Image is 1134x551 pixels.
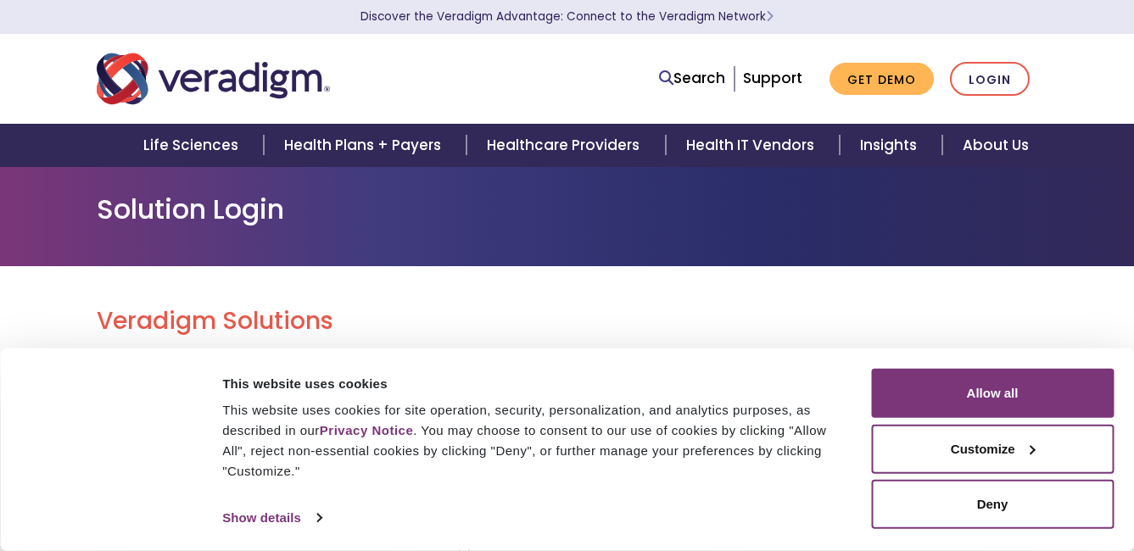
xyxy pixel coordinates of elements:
[97,307,1038,336] h2: Veradigm Solutions
[222,400,852,481] div: This website uses cookies for site operation, security, personalization, and analytics purposes, ...
[222,373,852,393] div: This website uses cookies
[97,51,330,107] img: Veradigm logo
[320,423,413,437] a: Privacy Notice
[766,8,774,25] span: Learn More
[743,68,802,88] a: Support
[264,124,466,167] a: Health Plans + Payers
[123,124,264,167] a: Life Sciences
[871,480,1114,529] button: Deny
[840,124,942,167] a: Insights
[830,63,934,96] a: Get Demo
[942,124,1049,167] a: About Us
[950,62,1030,97] a: Login
[360,8,774,25] a: Discover the Veradigm Advantage: Connect to the Veradigm NetworkLearn More
[97,193,1038,225] h1: Solution Login
[222,505,321,531] a: Show details
[871,369,1114,418] button: Allow all
[466,124,665,167] a: Healthcare Providers
[666,124,840,167] a: Health IT Vendors
[659,67,725,90] a: Search
[871,424,1114,473] button: Customize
